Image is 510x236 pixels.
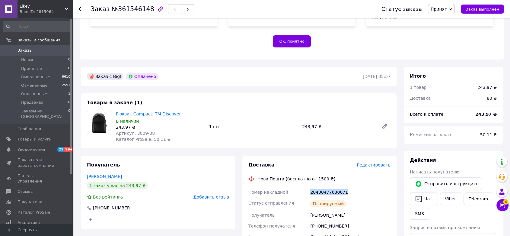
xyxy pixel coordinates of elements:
[310,200,346,207] div: Планируемый
[87,162,120,168] span: Покупатель
[279,39,304,44] span: Ок, понятно
[21,74,50,80] span: Выполненные
[18,147,45,152] span: Уведомления
[116,124,204,130] div: 243,97 ₴
[381,6,422,12] div: Статус заказа
[62,83,70,88] span: 2591
[18,173,56,184] span: Панель управления
[357,163,390,167] span: Редактировать
[461,5,504,14] button: Заказ выполнен
[300,122,376,131] div: 243,97 ₴
[18,189,33,194] span: Отзывы
[410,177,482,190] button: Отправить инструкцию
[68,91,70,97] span: 1
[21,91,47,97] span: Оплаченные
[410,132,451,137] span: Комиссия за заказ
[21,57,34,63] span: Новые
[18,157,56,168] span: Показатели работы компании
[503,197,508,203] span: 4
[18,199,42,205] span: Покупатели
[410,157,436,163] span: Действия
[87,100,142,105] span: Товары в заказе (1)
[18,37,60,43] span: Заказы и сообщения
[309,187,392,198] div: 20400477630071
[62,74,70,80] span: 6610
[92,205,132,211] div: [PHONE_NUMBER]
[64,147,74,152] span: 99+
[464,192,493,205] a: Telegram
[410,112,443,117] span: Всего к оплате
[496,199,508,211] button: Чат с покупателем4
[378,121,390,133] a: Редактировать
[91,5,110,13] span: Заказ
[18,137,52,142] span: Товары и услуги
[111,5,154,13] span: №361546148
[309,210,392,221] div: [PERSON_NAME]
[87,182,148,189] div: 1 заказ у вас на 243,97 ₴
[126,73,158,80] div: Оплачено
[256,176,337,182] div: Нова Пошта (бесплатно от 1500 ₴)
[21,83,47,88] span: Отмененные
[477,84,497,90] div: 243,97 ₴
[431,7,447,11] span: Принят
[483,92,500,105] div: 80 ₴
[3,21,71,32] input: Поиск
[363,74,390,79] time: [DATE] 05:57
[410,85,427,90] span: 1 товар
[116,131,155,136] span: Артикул: 3009-08
[248,213,275,218] span: Получатель
[20,4,65,9] span: Likey
[87,174,122,179] a: [PERSON_NAME]
[248,162,275,168] span: Доставка
[21,100,43,105] span: Предзаказ
[68,57,70,63] span: 0
[410,170,459,174] span: Написать покупателю
[68,100,70,105] span: 0
[18,220,40,225] span: Аналитика
[466,7,499,11] span: Заказ выполнен
[18,48,32,53] span: Заказы
[78,6,83,12] div: Вернуться назад
[68,66,70,71] span: 8
[248,190,288,195] span: Номер накладной
[21,108,68,119] span: Заказы из [GEOGRAPHIC_DATA]
[20,9,72,15] div: Ваш ID: 2815064
[410,96,431,101] span: Доставка
[68,108,70,119] span: 0
[57,147,64,152] span: 29
[480,132,497,137] span: 50.11 ₴
[193,195,229,199] span: Добавить отзыв
[248,224,295,228] span: Телефон получателя
[410,73,426,79] span: Итого
[248,201,294,205] span: Статус отправления
[273,35,311,47] button: Ок, понятно
[440,192,461,205] a: Viber
[87,112,111,134] img: Рюкзак Compact, TM Discover
[21,66,42,71] span: Принятые
[309,221,392,231] div: [PHONE_NUMBER]
[116,119,139,124] span: В наличии
[18,126,41,132] span: Сообщения
[207,122,300,131] div: 1 шт.
[93,195,123,199] span: Без рейтинга
[87,73,123,80] div: Заказ с Bigl
[410,225,480,230] span: Запрос на отзыв про компанию
[116,137,171,142] span: Каталог ProSale: 50.11 ₴
[116,112,181,116] a: Рюкзак Compact, TM Discover
[410,192,437,205] button: Чат
[410,208,429,220] button: SMS
[475,112,497,117] b: 243.97 ₴
[18,210,50,215] span: Каталог ProSale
